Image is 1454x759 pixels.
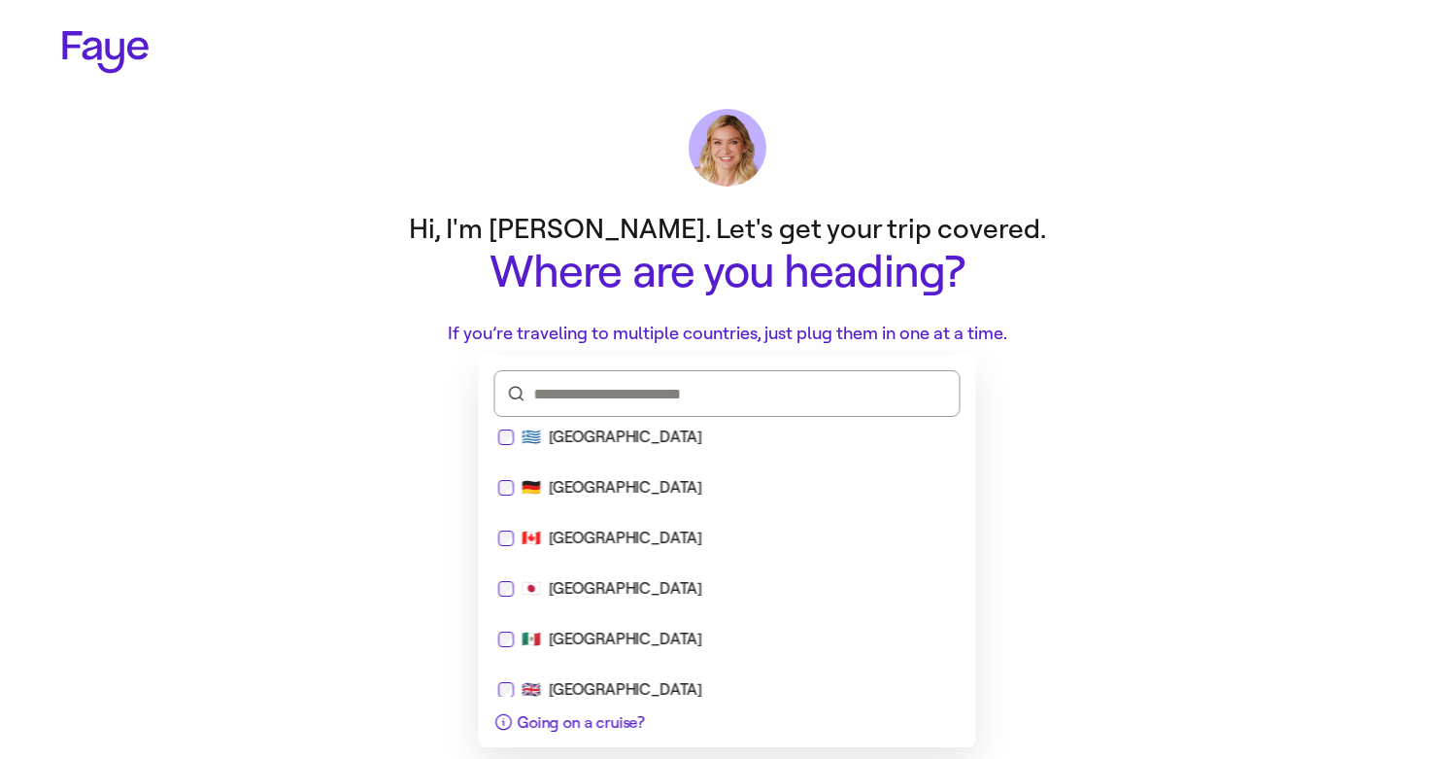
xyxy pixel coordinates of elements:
[548,628,701,651] div: [GEOGRAPHIC_DATA]
[498,527,957,550] div: 🇨🇦
[548,527,701,550] div: [GEOGRAPHIC_DATA]
[498,577,957,601] div: 🇯🇵
[498,628,957,651] div: 🇲🇽
[498,678,957,702] div: 🇬🇧
[339,210,1116,248] p: Hi, I'm [PERSON_NAME]. Let's get your trip covered.
[548,476,701,500] div: [GEOGRAPHIC_DATA]
[548,577,701,601] div: [GEOGRAPHIC_DATA]
[339,321,1116,347] p: If you’re traveling to multiple countries, just plug them in one at a time.
[548,426,701,449] div: [GEOGRAPHIC_DATA]
[518,713,645,732] span: Going on a cruise?
[498,426,957,449] div: 🇬🇷
[548,678,701,702] div: [GEOGRAPHIC_DATA]
[498,476,957,500] div: 🇩🇪
[479,697,660,747] button: Going on a cruise?
[339,248,1116,297] h1: Where are you heading?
